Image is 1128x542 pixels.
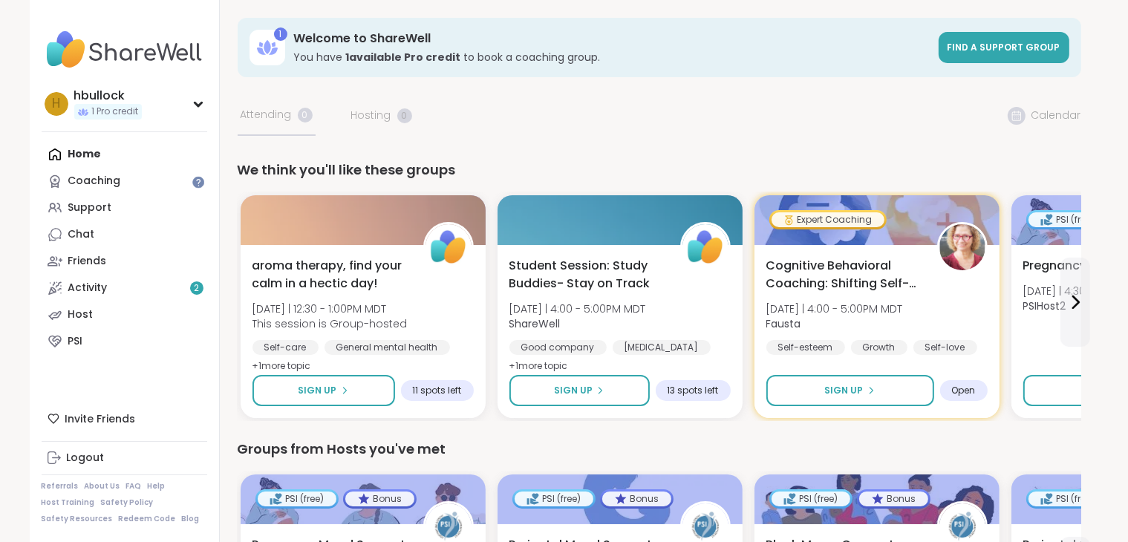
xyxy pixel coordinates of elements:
iframe: Spotlight [192,176,204,188]
b: 1 available Pro credit [346,50,461,65]
img: Fausta [939,224,985,270]
div: We think you'll like these groups [238,160,1081,180]
span: Student Session: Study Buddies- Stay on Track [509,257,664,293]
a: FAQ [126,481,142,492]
a: Friends [42,248,207,275]
span: This session is Group-hosted [252,316,408,331]
img: ShareWell [426,224,472,270]
span: 2 [194,282,199,295]
span: h [52,94,60,114]
a: Help [148,481,166,492]
b: PSIHost2 [1023,298,1066,313]
div: Friends [68,254,107,269]
div: PSI (free) [1028,212,1107,227]
div: Invite Friends [42,405,207,432]
a: Blog [182,514,200,524]
div: Support [68,200,112,215]
button: Sign Up [509,375,650,406]
div: Self-esteem [766,340,845,355]
div: hbullock [74,88,142,104]
a: Find a support group [939,32,1069,63]
a: Coaching [42,168,207,195]
button: Sign Up [252,375,395,406]
span: [DATE] | 4:00 - 5:00PM MDT [509,301,646,316]
h3: You have to book a coaching group. [294,50,930,65]
img: ShareWell Nav Logo [42,24,207,76]
span: [DATE] | 4:00 - 5:00PM MDT [766,301,903,316]
a: Host [42,301,207,328]
span: 13 spots left [668,385,719,396]
div: Expert Coaching [772,212,884,227]
a: Support [42,195,207,221]
div: Logout [67,451,105,466]
button: Sign Up [766,375,934,406]
span: Sign Up [299,384,337,397]
div: Growth [851,340,907,355]
div: Self-care [252,340,319,355]
h3: Welcome to ShareWell [294,30,930,47]
span: aroma therapy, find your calm in a hectic day! [252,257,407,293]
div: PSI (free) [515,492,593,506]
span: Sign Up [554,384,593,397]
div: PSI [68,334,83,349]
div: Chat [68,227,95,242]
div: PSI (free) [1028,492,1107,506]
div: Coaching [68,174,121,189]
span: Find a support group [948,41,1060,53]
a: PSI [42,328,207,355]
span: Open [952,385,976,396]
span: [DATE] | 12:30 - 1:00PM MDT [252,301,408,316]
div: Activity [68,281,108,296]
div: Self-love [913,340,977,355]
a: Referrals [42,481,79,492]
a: Redeem Code [119,514,176,524]
b: ShareWell [509,316,561,331]
div: Host [68,307,94,322]
div: Groups from Hosts you've met [238,439,1081,460]
a: About Us [85,481,120,492]
a: Safety Resources [42,514,113,524]
div: Bonus [859,492,928,506]
div: Good company [509,340,607,355]
a: Chat [42,221,207,248]
span: 11 spots left [413,385,462,396]
div: PSI (free) [258,492,336,506]
b: Fausta [766,316,801,331]
span: Cognitive Behavioral Coaching: Shifting Self-Talk [766,257,921,293]
a: Host Training [42,497,95,508]
div: General mental health [325,340,450,355]
a: Activity2 [42,275,207,301]
span: Sign Up [825,384,864,397]
span: 1 Pro credit [92,105,139,118]
div: [MEDICAL_DATA] [613,340,711,355]
a: Logout [42,445,207,471]
img: ShareWell [682,224,728,270]
div: Bonus [345,492,414,506]
a: Safety Policy [101,497,154,508]
div: PSI (free) [772,492,850,506]
div: Bonus [602,492,671,506]
div: 1 [274,27,287,41]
